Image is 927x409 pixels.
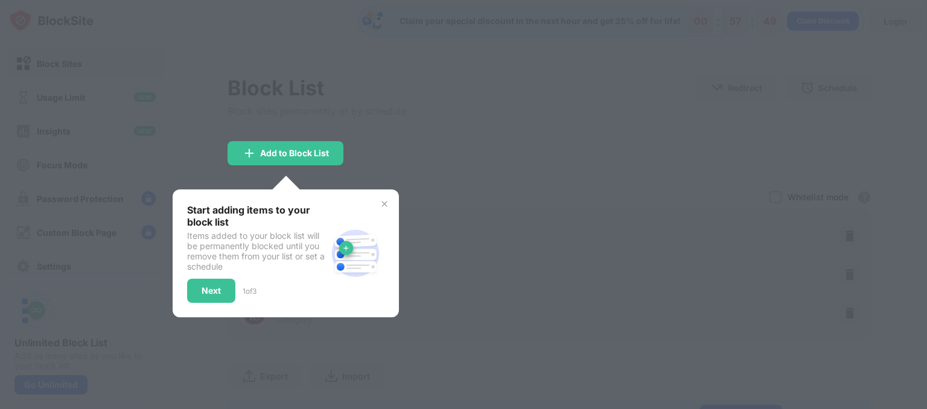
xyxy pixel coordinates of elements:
[187,230,327,271] div: Items added to your block list will be permanently blocked until you remove them from your list o...
[260,148,329,158] div: Add to Block List
[380,199,389,209] img: x-button.svg
[202,286,221,296] div: Next
[327,224,384,282] img: block-site.svg
[187,204,327,228] div: Start adding items to your block list
[243,287,256,296] div: 1 of 3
